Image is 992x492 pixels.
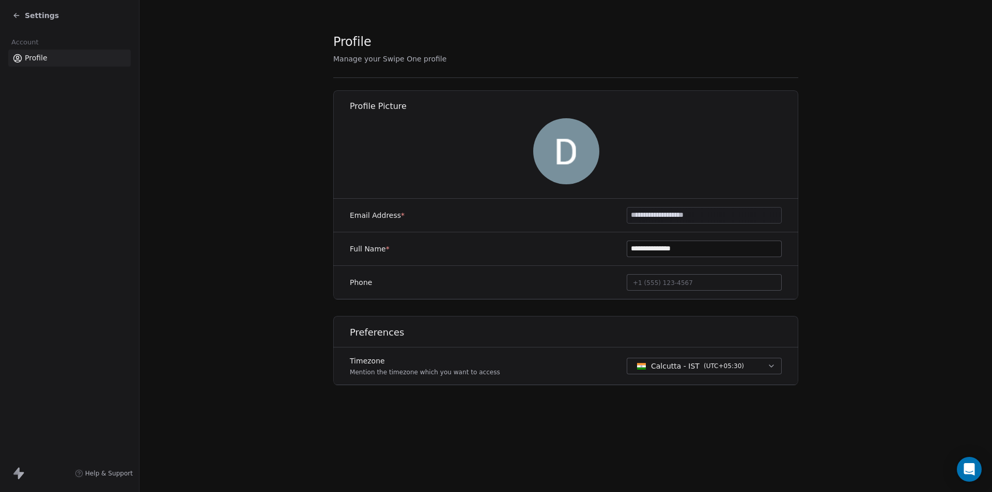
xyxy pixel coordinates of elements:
[627,358,782,374] button: Calcutta - IST(UTC+05:30)
[350,277,372,288] label: Phone
[350,210,405,220] label: Email Address
[627,274,782,291] button: +1 (555) 123-4567
[350,326,799,339] h1: Preferences
[8,50,131,67] a: Profile
[7,35,43,50] span: Account
[333,55,446,63] span: Manage your Swipe One profile
[350,101,799,112] h1: Profile Picture
[85,469,133,478] span: Help & Support
[25,10,59,21] span: Settings
[651,361,700,371] span: Calcutta - IST
[533,118,599,184] img: btuDnT3_IiZgu1PqangbfwczGIuy9wqFwKsM3L_XHdM
[75,469,133,478] a: Help & Support
[350,356,500,366] label: Timezone
[704,361,744,371] span: ( UTC+05:30 )
[350,244,390,254] label: Full Name
[25,53,48,64] span: Profile
[633,279,693,287] span: +1 (555) 123-4567
[957,457,982,482] div: Open Intercom Messenger
[12,10,59,21] a: Settings
[350,368,500,376] p: Mention the timezone which you want to access
[333,34,371,50] span: Profile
